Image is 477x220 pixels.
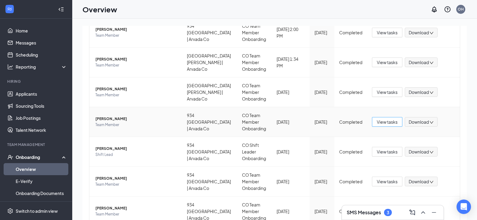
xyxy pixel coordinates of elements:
span: Download [409,119,429,125]
div: [DATE] 2:00 PM [277,26,305,39]
td: CO Team Member Onboarding [237,48,272,77]
span: down [429,180,434,184]
span: [PERSON_NAME] [95,26,177,33]
span: Team Member [95,62,177,68]
div: [DATE] [314,178,330,185]
div: [DATE] [277,119,305,125]
div: Hiring [7,79,66,84]
button: View tasks [372,147,402,156]
svg: Notifications [431,6,438,13]
div: Completed [339,148,362,155]
div: Completed [339,119,362,125]
div: [DATE] [314,208,330,215]
span: View tasks [377,119,398,125]
button: View tasks [372,28,402,37]
h3: SMS Messages [347,209,381,216]
a: Overview [16,163,67,175]
div: [DATE] [314,89,330,95]
div: Completed [339,89,362,95]
span: Download [409,29,429,36]
h1: Overview [82,4,117,14]
span: Team Member [95,92,177,98]
div: Completed [339,29,362,36]
button: View tasks [372,117,402,127]
td: [GEOGRAPHIC_DATA][PERSON_NAME] | Arvada Co [182,77,237,107]
div: Open Intercom Messenger [457,200,471,214]
td: 934 [GEOGRAPHIC_DATA] | Arvada Co [182,18,237,48]
svg: Minimize [430,209,438,216]
td: 934 [GEOGRAPHIC_DATA] | Arvada Co [182,167,237,197]
span: Team Member [95,211,177,217]
div: Onboarding [16,154,62,160]
td: 934 [GEOGRAPHIC_DATA] | Arvada Co [182,107,237,137]
div: [DATE] [277,148,305,155]
a: E-Verify [16,175,67,187]
span: [PERSON_NAME] [95,86,177,92]
span: View tasks [377,178,398,185]
span: Team Member [95,181,177,187]
span: down [429,150,434,154]
span: View tasks [377,29,398,36]
div: [DATE] [314,119,330,125]
td: CO Shift Leader Onboarding [237,137,272,167]
span: [PERSON_NAME] [95,56,177,62]
a: Scheduling [16,49,67,61]
div: 3 [387,210,389,215]
span: down [429,91,434,95]
div: Completed [339,208,362,215]
span: Team Member [95,122,177,128]
div: Completed [339,178,362,185]
div: OH [458,7,464,12]
div: [DATE] [314,29,330,36]
span: down [429,61,434,65]
span: [PERSON_NAME] [95,205,177,211]
a: Applicants [16,88,67,100]
svg: WorkstreamLogo [7,6,13,12]
span: View tasks [377,148,398,155]
svg: QuestionInfo [444,6,451,13]
td: CO Team Member Onboarding [237,107,272,137]
button: View tasks [372,87,402,97]
span: View tasks [377,89,398,95]
button: ChevronUp [418,208,428,217]
svg: ChevronUp [420,209,427,216]
a: Onboarding Documents [16,187,67,199]
span: Download [409,59,429,66]
div: Switch to admin view [16,208,58,214]
a: Home [16,25,67,37]
td: 934 [GEOGRAPHIC_DATA] | Arvada Co [182,137,237,167]
button: Minimize [429,208,439,217]
svg: Settings [7,208,13,214]
button: ComposeMessage [407,208,417,217]
div: [DATE] 1:34 PM [277,56,305,69]
td: CO Team Member Onboarding [237,167,272,197]
span: Download [409,178,429,185]
td: CO Team Member Onboarding [237,18,272,48]
div: [DATE] [277,89,305,95]
svg: UserCheck [7,154,13,160]
button: View tasks [372,57,402,67]
a: Sourcing Tools [16,100,67,112]
svg: Analysis [7,64,13,70]
span: down [429,31,434,35]
svg: ComposeMessage [409,209,416,216]
td: CO Team Member Onboarding [237,77,272,107]
span: Team Member [95,33,177,39]
div: [DATE] [277,208,305,215]
button: View tasks [372,177,402,186]
span: Download [409,89,429,95]
div: Team Management [7,142,66,147]
div: Reporting [16,64,67,70]
a: Job Postings [16,112,67,124]
svg: Collapse [58,6,64,12]
div: [DATE] [277,178,305,185]
div: Completed [339,59,362,66]
div: [DATE] [314,148,330,155]
span: [PERSON_NAME] [95,116,177,122]
span: down [429,120,434,125]
span: Shift Lead [95,152,177,158]
div: [DATE] [314,59,330,66]
td: [GEOGRAPHIC_DATA][PERSON_NAME] | Arvada Co [182,48,237,77]
a: Messages [16,37,67,49]
a: Activity log [16,199,67,211]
